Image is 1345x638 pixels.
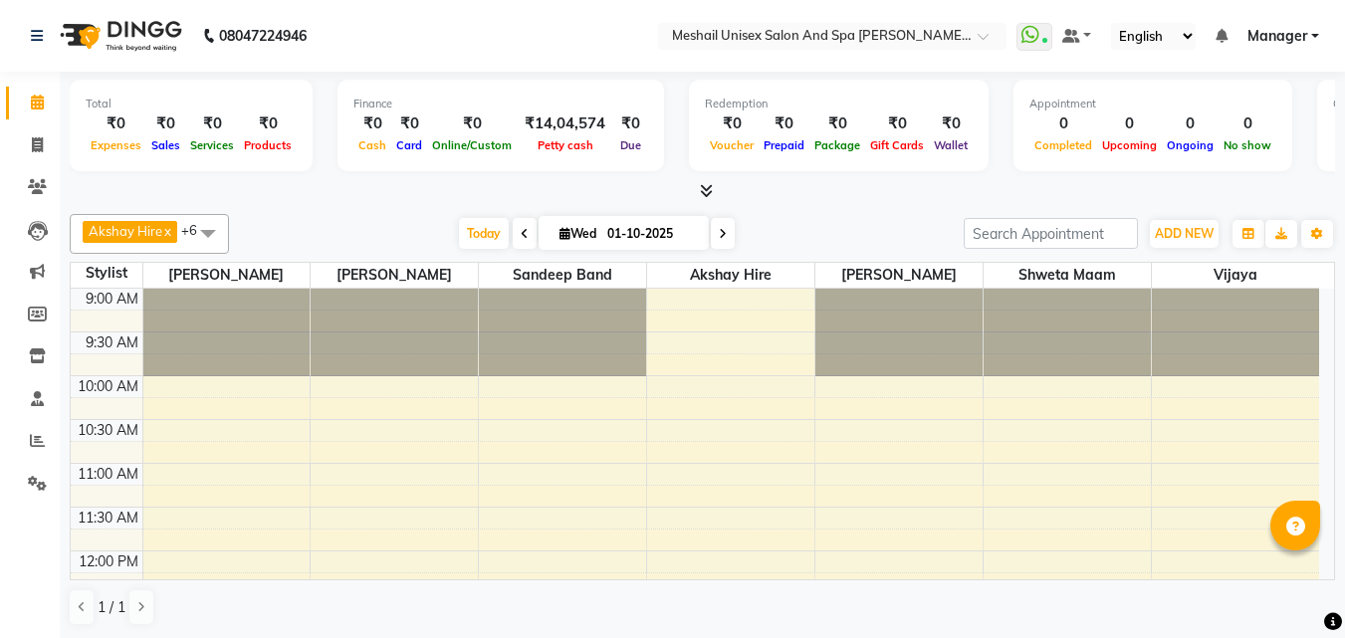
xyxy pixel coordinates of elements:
div: ₹0 [809,112,865,135]
iframe: chat widget [1261,558,1325,618]
div: 10:30 AM [74,420,142,441]
span: Akshay Hire [647,263,814,288]
div: Finance [353,96,648,112]
span: [PERSON_NAME] [311,263,478,288]
div: 0 [1097,112,1162,135]
span: Sales [146,138,185,152]
span: Manager [1247,26,1307,47]
span: Akshay Hire [89,223,162,239]
div: 0 [1162,112,1219,135]
span: Vijaya [1152,263,1319,288]
span: Petty cash [533,138,598,152]
span: Wed [555,226,601,241]
span: 1 / 1 [98,597,125,618]
div: ₹0 [705,112,759,135]
div: Stylist [71,263,142,284]
div: 11:00 AM [74,464,142,485]
div: ₹0 [353,112,391,135]
span: Ongoing [1162,138,1219,152]
div: 9:30 AM [82,332,142,353]
span: Voucher [705,138,759,152]
span: Services [185,138,239,152]
div: ₹0 [759,112,809,135]
div: ₹0 [391,112,427,135]
div: 10:00 AM [74,376,142,397]
div: 0 [1029,112,1097,135]
span: Upcoming [1097,138,1162,152]
div: ₹0 [865,112,929,135]
span: ADD NEW [1155,226,1214,241]
span: Gift Cards [865,138,929,152]
input: 2025-10-01 [601,219,701,249]
div: Appointment [1029,96,1276,112]
span: +6 [181,222,212,238]
span: Products [239,138,297,152]
div: ₹0 [613,112,648,135]
span: No show [1219,138,1276,152]
span: Prepaid [759,138,809,152]
span: [PERSON_NAME] [143,263,311,288]
div: ₹0 [427,112,517,135]
div: ₹0 [185,112,239,135]
div: ₹0 [929,112,973,135]
div: 11:30 AM [74,508,142,529]
div: ₹0 [86,112,146,135]
span: Expenses [86,138,146,152]
b: 08047224946 [219,8,307,64]
span: Sandeep Band [479,263,646,288]
div: Redemption [705,96,973,112]
span: Card [391,138,427,152]
span: Wallet [929,138,973,152]
div: 0 [1219,112,1276,135]
div: ₹0 [239,112,297,135]
span: Due [615,138,646,152]
div: 9:00 AM [82,289,142,310]
input: Search Appointment [964,218,1138,249]
a: x [162,223,171,239]
img: logo [51,8,187,64]
span: [PERSON_NAME] [815,263,983,288]
span: Completed [1029,138,1097,152]
div: 12:00 PM [75,551,142,572]
span: Online/Custom [427,138,517,152]
span: Cash [353,138,391,152]
div: ₹0 [146,112,185,135]
button: ADD NEW [1150,220,1219,248]
div: Total [86,96,297,112]
div: ₹14,04,574 [517,112,613,135]
span: Today [459,218,509,249]
span: Shweta maam [984,263,1151,288]
span: Package [809,138,865,152]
